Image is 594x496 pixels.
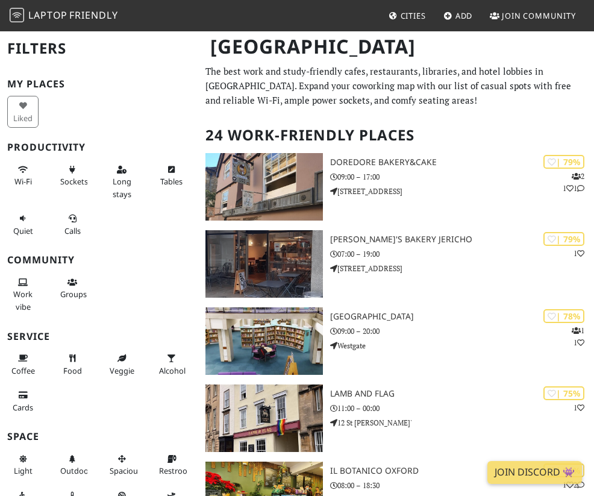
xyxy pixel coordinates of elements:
button: Long stays [106,160,137,204]
h3: DoreDore Bakery&Cake [330,157,594,168]
span: Natural light [14,465,33,476]
p: Westgate [330,340,594,351]
span: Join Community [502,10,576,21]
button: Veggie [106,348,137,380]
button: Alcohol [155,348,187,380]
span: Veggie [110,365,134,376]
button: Coffee [7,348,39,380]
div: | 79% [543,232,584,246]
span: Work-friendly tables [160,176,183,187]
div: | 79% [543,155,584,169]
a: DoreDore Bakery&Cake | 79% 211 DoreDore Bakery&Cake 09:00 – 17:00 [STREET_ADDRESS] [198,153,594,221]
p: 2 1 1 [563,171,584,193]
span: Outdoor area [60,465,92,476]
span: Add [455,10,473,21]
img: Oxfordshire County Library [205,307,323,375]
h3: Service [7,331,191,342]
button: Food [57,348,88,380]
h2: Filters [7,30,191,67]
a: Join Discord 👾 [487,461,582,484]
button: Work vibe [7,272,39,316]
button: Tables [155,160,187,192]
p: 12 St [PERSON_NAME]' [330,417,594,429]
button: Sockets [57,160,88,192]
img: GAIL's Bakery Jericho [205,230,323,298]
p: 1 1 [572,325,584,348]
a: Add [439,5,478,27]
span: Group tables [60,289,87,300]
h3: Lamb and Flag [330,389,594,399]
p: 1 2 [563,479,584,491]
button: Spacious [106,449,137,481]
p: 07:00 – 19:00 [330,248,594,260]
p: 09:00 – 20:00 [330,325,594,337]
p: 09:00 – 17:00 [330,171,594,183]
span: Quiet [13,225,33,236]
a: Oxfordshire County Library | 78% 11 [GEOGRAPHIC_DATA] 09:00 – 20:00 Westgate [198,307,594,375]
p: 1 [574,248,584,259]
span: Credit cards [13,402,33,413]
p: The best work and study-friendly cafes, restaurants, libraries, and hotel lobbies in [GEOGRAPHIC_... [205,64,587,107]
span: Restroom [159,465,195,476]
p: [STREET_ADDRESS] [330,263,594,274]
img: Lamb and Flag [205,385,323,452]
a: Cities [384,5,431,27]
button: Quiet [7,209,39,240]
button: Groups [57,272,88,304]
h3: Space [7,431,191,442]
span: Video/audio calls [64,225,81,236]
span: Cities [401,10,426,21]
span: People working [13,289,33,312]
span: Alcohol [159,365,186,376]
img: DoreDore Bakery&Cake [205,153,323,221]
h3: [GEOGRAPHIC_DATA] [330,312,594,322]
button: Outdoor [57,449,88,481]
h2: 24 Work-Friendly Places [205,117,587,154]
a: LaptopFriendly LaptopFriendly [10,5,118,27]
p: 11:00 – 00:00 [330,403,594,414]
h3: Productivity [7,142,191,153]
button: Restroom [155,449,187,481]
span: Long stays [113,176,131,199]
button: Cards [7,385,39,417]
div: | 78% [543,309,584,323]
span: Food [63,365,82,376]
img: LaptopFriendly [10,8,24,22]
button: Wi-Fi [7,160,39,192]
span: Spacious [110,465,142,476]
p: [STREET_ADDRESS] [330,186,594,197]
h3: [PERSON_NAME]'s Bakery Jericho [330,234,594,245]
h3: Il Botanico Oxford [330,466,594,476]
a: Join Community [485,5,581,27]
h3: Community [7,254,191,266]
p: 08:00 – 18:30 [330,480,594,491]
div: | 75% [543,386,584,400]
span: Laptop [28,8,67,22]
span: Friendly [69,8,117,22]
span: Coffee [11,365,35,376]
a: GAIL's Bakery Jericho | 79% 1 [PERSON_NAME]'s Bakery Jericho 07:00 – 19:00 [STREET_ADDRESS] [198,230,594,298]
button: Calls [57,209,88,240]
button: Light [7,449,39,481]
h1: [GEOGRAPHIC_DATA] [201,30,587,63]
a: Lamb and Flag | 75% 1 Lamb and Flag 11:00 – 00:00 12 St [PERSON_NAME]' [198,385,594,452]
span: Stable Wi-Fi [14,176,32,187]
h3: My Places [7,78,191,90]
p: 1 [574,402,584,413]
span: Power sockets [60,176,88,187]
